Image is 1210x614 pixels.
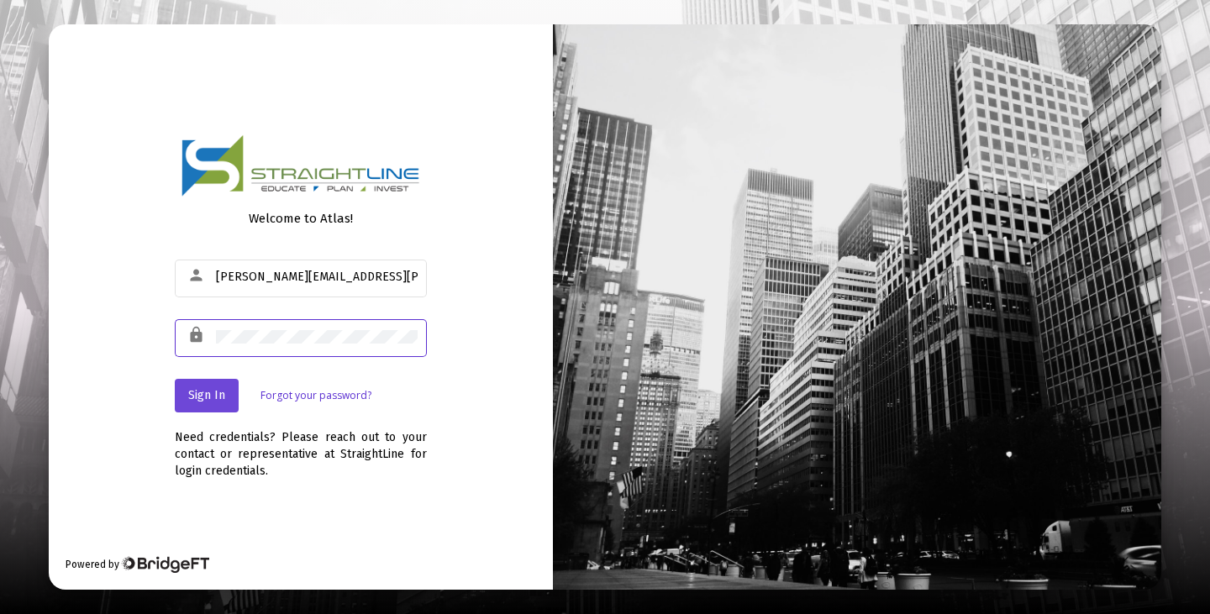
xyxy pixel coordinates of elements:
[187,325,208,345] mat-icon: lock
[216,270,418,284] input: Email or Username
[175,412,427,480] div: Need credentials? Please reach out to your contact or representative at StraightLine for login cr...
[66,556,209,573] div: Powered by
[175,379,239,412] button: Sign In
[121,556,209,573] img: Bridge Financial Technology Logo
[188,388,225,402] span: Sign In
[175,210,427,227] div: Welcome to Atlas!
[187,265,208,286] mat-icon: person
[260,387,371,404] a: Forgot your password?
[181,134,420,197] img: Logo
